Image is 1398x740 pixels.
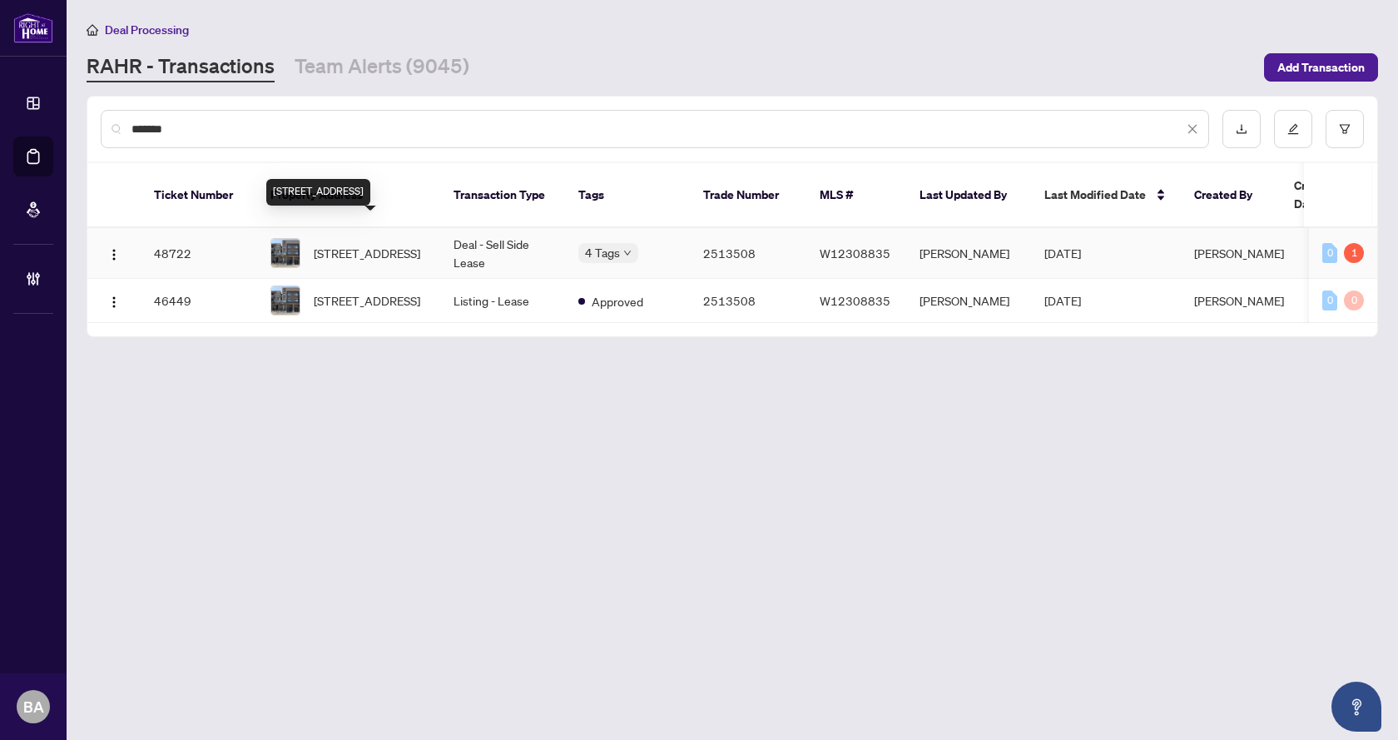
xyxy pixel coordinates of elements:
button: filter [1326,110,1364,148]
span: [STREET_ADDRESS] [314,291,420,310]
span: Approved [592,292,643,310]
td: 46449 [141,279,257,323]
button: Open asap [1331,682,1381,732]
td: Listing - Lease [440,279,565,323]
span: close [1187,123,1198,135]
div: 0 [1344,291,1364,310]
span: download [1236,123,1247,135]
div: 0 [1322,243,1337,263]
img: thumbnail-img [271,239,300,267]
td: 48722 [141,228,257,279]
a: Team Alerts (9045) [295,52,469,82]
span: W12308835 [820,293,890,308]
a: RAHR - Transactions [87,52,275,82]
th: MLS # [806,163,906,228]
td: [PERSON_NAME] [906,279,1031,323]
td: 2513508 [690,228,806,279]
div: 0 [1322,291,1337,310]
span: BA [23,695,44,718]
span: 4 Tags [585,243,620,262]
th: Property Address [257,163,440,228]
span: Last Modified Date [1044,186,1146,204]
span: Add Transaction [1277,54,1365,81]
img: logo [13,12,53,43]
button: Logo [101,240,127,266]
th: Tags [565,163,690,228]
span: Deal Processing [105,22,189,37]
td: [PERSON_NAME] [906,228,1031,279]
span: [DATE] [1044,246,1081,261]
img: Logo [107,296,121,309]
th: Created Date [1281,163,1397,228]
th: Ticket Number [141,163,257,228]
span: [PERSON_NAME] [1194,293,1284,308]
button: download [1222,110,1261,148]
span: [STREET_ADDRESS] [314,244,420,262]
div: [STREET_ADDRESS] [266,179,370,206]
span: W12308835 [820,246,890,261]
th: Created By [1181,163,1281,228]
img: Logo [107,248,121,261]
span: down [623,249,632,257]
span: filter [1339,123,1351,135]
th: Last Modified Date [1031,163,1181,228]
button: Logo [101,287,127,314]
span: Created Date [1294,176,1364,213]
button: edit [1274,110,1312,148]
th: Transaction Type [440,163,565,228]
img: thumbnail-img [271,286,300,315]
span: [DATE] [1044,293,1081,308]
td: 2513508 [690,279,806,323]
span: edit [1287,123,1299,135]
span: [PERSON_NAME] [1194,246,1284,261]
button: Add Transaction [1264,53,1378,82]
th: Last Updated By [906,163,1031,228]
span: home [87,24,98,36]
div: 1 [1344,243,1364,263]
th: Trade Number [690,163,806,228]
td: Deal - Sell Side Lease [440,228,565,279]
